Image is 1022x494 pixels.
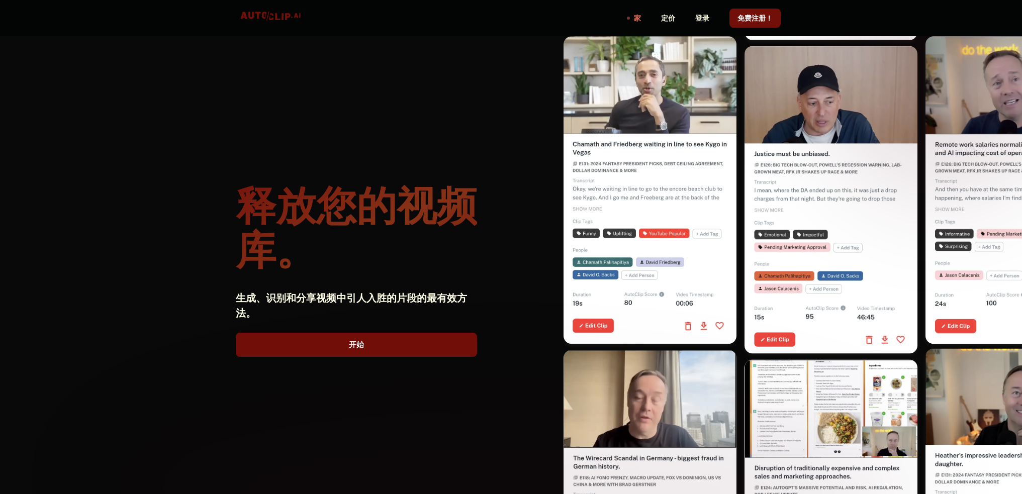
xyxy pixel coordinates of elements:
[236,180,477,272] font: 释放您的视频库。
[737,15,773,23] font: 免费注册！
[729,9,781,27] button: 免费注册！
[236,333,477,357] a: 开始
[634,15,641,23] font: 家
[695,15,709,23] font: 登录
[661,15,675,23] font: 定价
[349,340,364,349] font: 开始
[236,292,467,319] font: 生成、识别和分享视频中引人入胜的片段的最有效方法。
